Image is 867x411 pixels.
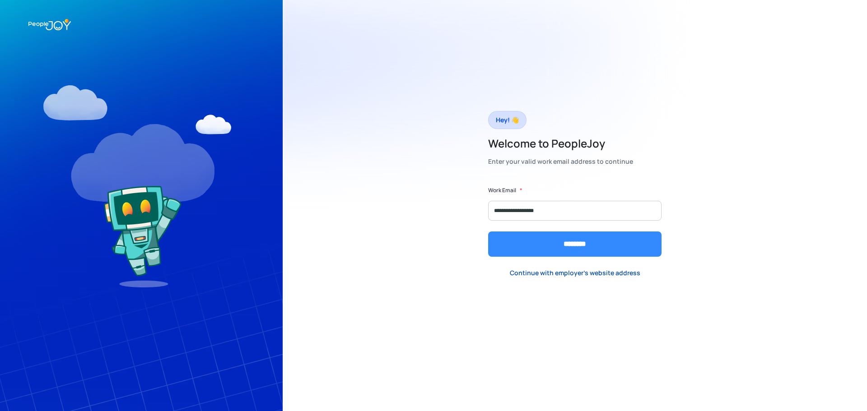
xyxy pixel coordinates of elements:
[496,114,519,126] div: Hey! 👋
[488,155,633,168] div: Enter your valid work email address to continue
[510,268,640,277] div: Continue with employer's website address
[488,186,516,195] label: Work Email
[503,263,648,282] a: Continue with employer's website address
[488,186,662,257] form: Form
[488,136,633,151] h2: Welcome to PeopleJoy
